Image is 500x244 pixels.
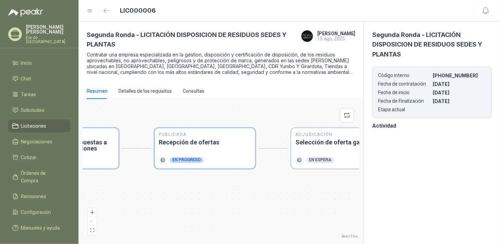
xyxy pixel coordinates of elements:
[8,104,70,117] a: Solicitudes
[8,56,70,69] a: Inicio
[21,122,46,130] span: Licitaciones
[433,73,486,78] p: [PHONE_NUMBER]
[8,88,70,101] a: Tareas
[302,30,313,42] img: Company Logo
[120,6,156,15] h1: LIC000006
[21,75,31,82] span: Chat
[378,81,431,87] p: Fecha de contratación
[291,128,392,168] div: AdjudicaciónSelección de oferta ganadoraEn espera
[8,8,43,16] img: Logo peakr
[378,90,431,95] p: Fecha de inicio
[183,87,204,95] div: Consultas
[378,98,431,104] p: Fecha de Finalización
[88,226,97,235] button: fit view
[26,36,70,44] p: Ele de [GEOGRAPHIC_DATA]
[8,135,70,148] a: Negociaciones
[306,157,334,163] div: En espera
[433,81,486,87] p: [DATE]
[21,106,45,114] span: Solicitudes
[88,208,97,235] div: React Flow controls
[21,169,64,184] span: Órdenes de Compra
[8,72,70,85] a: Chat
[21,59,32,67] span: Inicio
[378,73,431,78] p: Código interno
[8,167,70,187] a: Órdenes de Compra
[8,119,70,132] a: Licitaciones
[21,91,36,98] span: Tareas
[317,31,355,36] h4: [PERSON_NAME]
[372,30,492,59] h3: Segunda Ronda - LICITACIÓN DISPOSICION DE RESIDUOS SEDES Y PLANTAS
[8,206,70,219] a: Configuración
[87,52,355,75] p: Contratar una empresa especializada en la gestion, disposición y certificación de disposición, de...
[8,221,70,234] a: Manuales y ayuda
[155,128,255,168] div: PublicadaRecepción de ofertasEn progreso
[21,138,53,145] span: Negociaciones
[119,87,172,95] div: Detalles de los requisitos
[21,224,60,232] span: Manuales y ayuda
[170,157,204,163] div: En progreso
[21,193,46,200] span: Remisiones
[372,121,492,130] h3: Actividad
[159,139,251,145] h3: Recepción de ofertas
[88,208,97,217] button: zoom in
[433,90,486,95] p: [DATE]
[87,30,301,50] h3: Segunda Ronda - LICITACIÓN DISPOSICION DE RESIDUOS SEDES Y PLANTAS
[295,139,388,145] h3: Selección de oferta ganadora
[433,98,486,104] p: [DATE]
[8,190,70,203] a: Remisiones
[21,208,51,216] span: Configuración
[295,132,388,137] p: Adjudicación
[87,87,108,95] div: Resumen
[342,234,358,238] a: React Flow attribution
[21,154,37,161] span: Cotizar
[378,107,431,112] p: Etapa actual
[340,108,354,123] button: retweet
[8,151,70,164] a: Cotizar
[159,132,251,137] p: Publicada
[26,25,70,34] p: [PERSON_NAME] [PERSON_NAME]
[18,128,119,168] div: PublicadaSocialización de respuestas a consultas y observaciones
[88,217,97,226] button: zoom out
[317,36,355,41] p: 15 ago, 2025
